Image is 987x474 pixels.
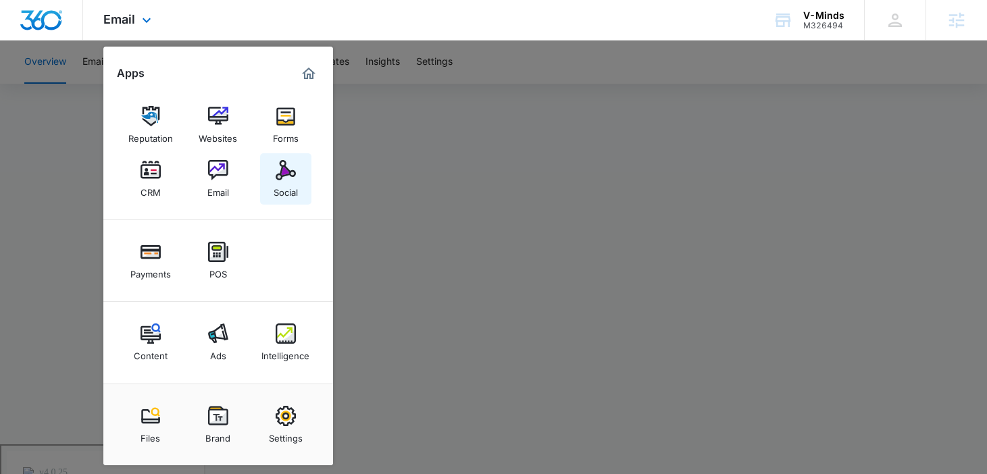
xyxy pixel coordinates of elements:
[125,235,176,286] a: Payments
[125,399,176,450] a: Files
[141,426,160,444] div: Files
[128,126,173,144] div: Reputation
[36,78,47,89] img: tab_domain_overview_orange.svg
[134,344,168,361] div: Content
[134,78,145,89] img: tab_keywords_by_traffic_grey.svg
[193,99,244,151] a: Websites
[193,235,244,286] a: POS
[22,35,32,46] img: website_grey.svg
[274,180,298,198] div: Social
[193,399,244,450] a: Brand
[260,399,311,450] a: Settings
[209,262,227,280] div: POS
[103,12,135,26] span: Email
[38,22,66,32] div: v 4.0.25
[193,317,244,368] a: Ads
[125,317,176,368] a: Content
[260,99,311,151] a: Forms
[803,21,844,30] div: account id
[141,180,161,198] div: CRM
[260,317,311,368] a: Intelligence
[261,344,309,361] div: Intelligence
[210,344,226,361] div: Ads
[35,35,149,46] div: Domain: [DOMAIN_NAME]
[269,426,303,444] div: Settings
[193,153,244,205] a: Email
[117,67,145,80] h2: Apps
[125,99,176,151] a: Reputation
[149,80,228,88] div: Keywords by Traffic
[51,80,121,88] div: Domain Overview
[273,126,299,144] div: Forms
[205,426,230,444] div: Brand
[130,262,171,280] div: Payments
[22,22,32,32] img: logo_orange.svg
[199,126,237,144] div: Websites
[803,10,844,21] div: account name
[298,63,320,84] a: Marketing 360® Dashboard
[207,180,229,198] div: Email
[125,153,176,205] a: CRM
[260,153,311,205] a: Social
